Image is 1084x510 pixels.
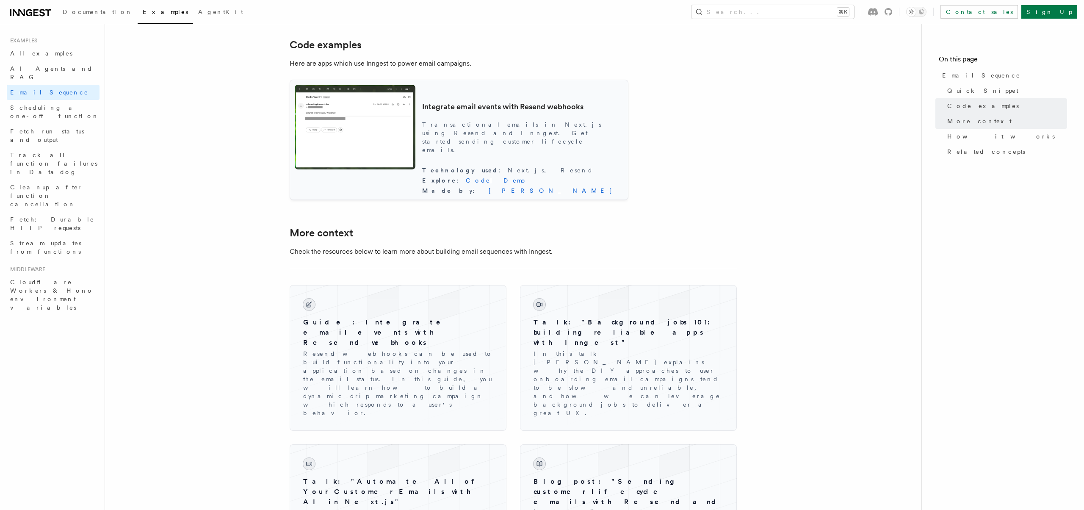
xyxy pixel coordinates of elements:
[944,98,1067,114] a: Code examples
[422,102,623,112] h3: Integrate email events with Resend webhooks
[10,216,94,231] span: Fetch: Durable HTTP requests
[7,124,100,147] a: Fetch run status and output
[837,8,849,16] kbd: ⌘K
[7,100,100,124] a: Scheduling a one-off function
[7,46,100,61] a: All examples
[10,128,84,143] span: Fetch run status and output
[947,117,1012,125] span: More context
[290,227,353,239] a: More context
[296,292,500,424] a: Guide: Integrate email events with Resend webhooksResend webhooks can be used to build functional...
[691,5,854,19] button: Search...⌘K
[10,65,93,80] span: AI Agents and RAG
[503,177,527,184] a: Demo
[143,8,188,15] span: Examples
[422,166,623,175] div: Next.js, Resend
[198,8,243,15] span: AgentKit
[10,184,83,208] span: Cleanup after function cancellation
[422,176,623,185] div: |
[939,68,1067,83] a: Email Sequence
[7,180,100,212] a: Cleanup after function cancellation
[7,236,100,259] a: Stream updates from functions
[944,144,1067,159] a: Related concepts
[466,177,490,184] a: Code
[10,240,81,255] span: Stream updates from functions
[10,279,94,311] span: Cloudflare Workers & Hono environment variables
[303,477,493,507] h3: Talk: "Automate All of Your Customer Emails with AI in Next.js"
[422,177,466,184] span: Explore :
[7,274,100,315] a: Cloudflare Workers & Hono environment variables
[303,349,493,417] p: Resend webhooks can be used to build functionality into your application based on changes in the ...
[944,114,1067,129] a: More context
[482,187,613,194] a: [PERSON_NAME]
[944,129,1067,144] a: How it works
[947,147,1025,156] span: Related concepts
[944,83,1067,98] a: Quick Snippet
[942,71,1020,80] span: Email Sequence
[7,37,37,44] span: Examples
[10,104,99,119] span: Scheduling a one-off function
[138,3,193,24] a: Examples
[940,5,1018,19] a: Contact sales
[295,85,415,169] img: Integrate email events with Resend webhooks
[947,132,1055,141] span: How it works
[7,61,100,85] a: AI Agents and RAG
[422,167,508,174] span: Technology used :
[7,85,100,100] a: Email Sequence
[947,86,1018,95] span: Quick Snippet
[7,147,100,180] a: Track all function failures in Datadog
[422,187,482,194] span: Made by :
[290,58,628,69] p: Here are apps which use Inngest to power email campaigns.
[534,349,723,417] p: In this talk [PERSON_NAME] explains why the DIY approaches to user onboarding email campaigns ten...
[7,266,45,273] span: Middleware
[1021,5,1077,19] a: Sign Up
[422,120,623,154] p: Transactional emails in Next.js using Resend and Inngest. Get started sending customer lifecycle ...
[7,212,100,236] a: Fetch: Durable HTTP requests
[906,7,926,17] button: Toggle dark mode
[947,102,1019,110] span: Code examples
[193,3,248,23] a: AgentKit
[303,317,493,348] h3: Guide: Integrate email events with Resend webhooks
[10,89,88,96] span: Email Sequence
[290,246,628,258] p: Check the resources below to learn more about building email sequences with Inngest.
[10,50,72,57] span: All examples
[939,54,1067,68] h4: On this page
[527,292,730,424] a: Talk: "Background jobs 101: building reliable apps with Inngest"In this talk [PERSON_NAME] explai...
[58,3,138,23] a: Documentation
[290,39,362,51] a: Code examples
[534,317,723,348] h3: Talk: "Background jobs 101: building reliable apps with Inngest"
[10,152,97,175] span: Track all function failures in Datadog
[63,8,133,15] span: Documentation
